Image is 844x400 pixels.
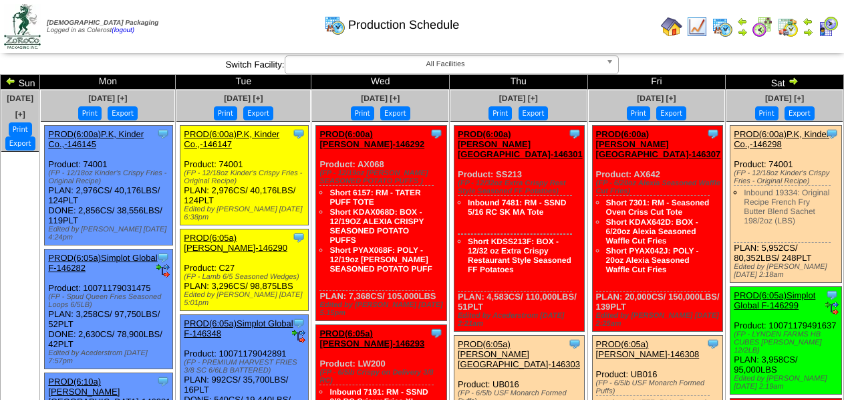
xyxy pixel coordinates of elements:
div: Edited by [PERSON_NAME] [DATE] 2:18am [734,263,841,279]
img: arrowright.gif [737,27,748,37]
div: Product: AX068 PLAN: 7,368CS / 105,000LBS [316,126,446,321]
a: PROD(6:05a)[PERSON_NAME]-146290 [184,233,287,253]
button: Export [243,106,273,120]
a: PROD(6:05a)[PERSON_NAME]-146293 [319,328,424,348]
div: Edited by [PERSON_NAME] [DATE] 5:15pm [319,301,446,317]
td: Tue [176,75,311,90]
a: Short KDAX642D: BOX - 6/20oz Alexia Seasoned Waffle Cut Fries [606,217,698,245]
div: Edited by [PERSON_NAME] [DATE] 2:25am [596,312,722,328]
img: Tooltip [430,326,443,340]
td: Sun [1,75,40,90]
div: Product: C27 PLAN: 3,296CS / 98,875LBS [180,229,309,311]
a: PROD(6:05a)[PERSON_NAME]-146308 [596,339,700,359]
a: PROD(6:05a)[PERSON_NAME][GEOGRAPHIC_DATA]-146303 [458,339,580,369]
div: Edited by [PERSON_NAME] [DATE] 2:19am [734,375,841,391]
div: (FP - LYNDEN FARMS HB CUBES [PERSON_NAME] 12/2LB) [734,330,841,355]
img: Tooltip [430,127,443,140]
a: [DATE] [+] [7,94,33,119]
a: PROD(6:00a)P.K, Kinder Co.,-146298 [734,129,829,149]
div: Edited by Acederstrom [DATE] 2:21am [458,312,584,328]
img: arrowleft.gif [803,16,813,27]
a: [DATE] [+] [88,94,127,103]
div: Product: SS213 PLAN: 4,583CS / 110,000LBS / 51PLT [454,126,585,332]
div: (FP - 12/18oz Kinder's Crispy Fries - Original Recipe) [184,169,308,185]
a: PROD(6:05a)Simplot Global F-146348 [184,318,293,338]
div: (FP - 6/5lb USF Monarch Formed Puffs) [596,379,722,395]
img: Tooltip [706,127,720,140]
td: Fri [587,75,726,90]
a: Short 7301: RM - Seasoned Oven Criss Cut Tote [606,198,710,217]
img: Tooltip [825,127,839,140]
a: Short PYAX068F: POLY - 12/19oz [PERSON_NAME] SEASONED POTATO PUFF [329,245,432,274]
img: Tooltip [568,127,581,140]
div: Product: 74001 PLAN: 2,976CS / 40,176LBS / 124PLT DONE: 2,856CS / 38,556LBS / 119PLT [45,126,173,245]
img: Tooltip [156,375,170,388]
img: Tooltip [292,127,305,140]
div: Product: AX642 PLAN: 20,000CS / 150,000LBS / 139PLT [592,126,722,332]
img: calendarblend.gif [752,16,773,37]
button: Export [5,136,35,151]
span: Logged in as Colerost [47,19,158,34]
img: arrowright.gif [803,27,813,37]
img: Tooltip [292,231,305,244]
td: Mon [40,75,176,90]
a: PROD(6:05a)Simplot Global F-146299 [734,290,815,310]
button: Print [78,106,102,120]
a: Inbound 7481: RM - SSND 5/16 RC SK MA Tote [468,198,566,217]
a: PROD(6:05a)Simplot Global F-146282 [48,253,157,273]
span: Production Schedule [348,18,459,32]
img: line_graph.gif [686,16,708,37]
img: Tooltip [292,316,305,330]
button: Print [488,106,512,120]
img: home.gif [661,16,682,37]
span: All Facilities [291,56,601,72]
button: Print [755,106,779,120]
img: Tooltip [706,337,720,351]
td: Thu [450,75,588,90]
a: [DATE] [+] [499,94,538,103]
button: Export [519,106,549,120]
td: Sat [726,75,844,90]
a: PROD(6:00a)[PERSON_NAME]-146292 [319,129,424,149]
button: Print [214,106,237,120]
div: Edited by [PERSON_NAME] [DATE] 6:38pm [184,205,308,221]
div: (FP - 12/18oz Kinder's Crispy Fries - Original Recipe) [48,169,172,185]
a: PROD(6:00a)P.K, Kinder Co.,-146145 [48,129,144,149]
img: calendarprod.gif [712,16,733,37]
button: Print [9,122,32,136]
div: Product: 74001 PLAN: 2,976CS / 40,176LBS / 124PLT [180,126,309,225]
img: calendarinout.gif [777,16,799,37]
a: [DATE] [+] [361,94,400,103]
img: arrowright.gif [788,76,799,86]
div: (FP - 12/32oz Extra Crispy Rest Style Seasoned FF Potatoes) [458,179,584,195]
img: arrowleft.gif [5,76,16,86]
div: (FP - 12/18oz Kinder's Crispy Fries - Original Recipe) [734,169,841,185]
img: ediSmall.gif [292,330,305,343]
div: (FP - 6/5lb Crispy on Delivery 3/8 RC) [319,369,446,385]
a: [DATE] [+] [637,94,676,103]
div: (FP - 12/19oz [PERSON_NAME] SEASONED POTATO PUFFS ) [319,169,446,185]
div: Product: 10071179491637 PLAN: 3,958CS / 95,000LBS [730,287,842,395]
a: (logout) [112,27,134,34]
a: PROD(6:00a)[PERSON_NAME][GEOGRAPHIC_DATA]-146307 [596,129,721,159]
button: Export [785,106,815,120]
a: Short 6157: RM - TATER PUFF TOTE [329,188,420,207]
a: [DATE] [+] [765,94,804,103]
div: Edited by [PERSON_NAME] [DATE] 5:01pm [184,291,308,307]
img: Tooltip [156,251,170,264]
button: Export [380,106,410,120]
button: Print [351,106,374,120]
a: PROD(6:00a)[PERSON_NAME][GEOGRAPHIC_DATA]-146301 [458,129,583,159]
img: zoroco-logo-small.webp [4,4,41,49]
button: Print [627,106,650,120]
span: [DEMOGRAPHIC_DATA] Packaging [47,19,158,27]
img: arrowleft.gif [737,16,748,27]
div: Product: 74001 PLAN: 5,952CS / 80,352LBS / 248PLT [730,126,842,283]
span: [DATE] [+] [224,94,263,103]
div: (FP - 6/20oz Alexia Seasoned Waffle Cut Fries) [596,179,722,195]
